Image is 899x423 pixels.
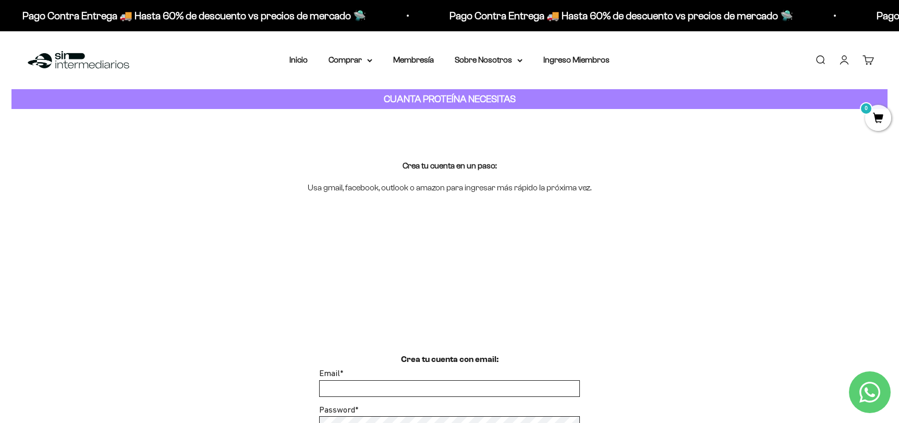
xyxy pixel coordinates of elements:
[865,113,891,125] a: 0
[22,7,366,24] p: Pago Contra Entrega 🚚 Hasta 60% de descuento vs precios de mercado 🛸
[455,53,523,67] summary: Sobre Nosotros
[543,55,610,64] a: Ingreso Miembros
[393,55,434,64] a: Membresía
[319,368,343,378] label: Email
[449,7,793,24] p: Pago Contra Entrega 🚚 Hasta 60% de descuento vs precios de mercado 🛸
[860,102,872,115] mark: 0
[384,93,516,104] strong: CUANTA PROTEÍNA NECESITAS
[319,405,358,414] label: Password
[401,353,499,367] h1: Crea tu cuenta con email:
[403,159,496,173] p: Crea tu cuenta en un paso:
[289,55,308,64] a: Inicio
[329,53,372,67] summary: Comprar
[308,181,591,195] p: Usa gmail, facebook, outlook o amazon para ingresar más rápido la próxima vez.
[25,249,874,303] iframe: Social Login Buttons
